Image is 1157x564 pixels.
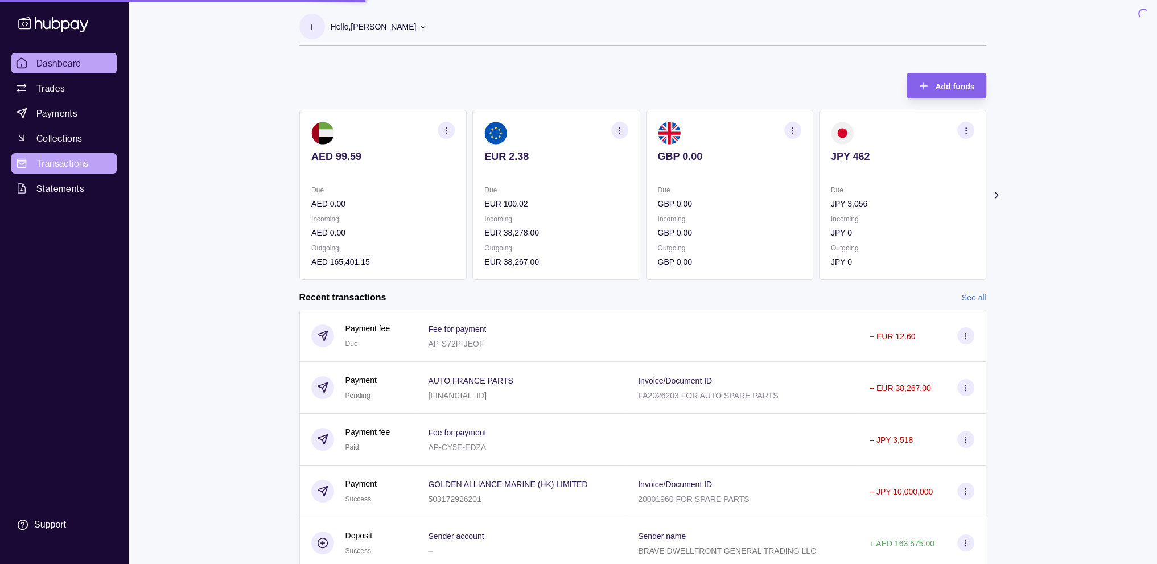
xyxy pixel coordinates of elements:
[428,391,487,400] p: [FINANCIAL_ID]
[870,435,913,444] p: − JPY 3,518
[830,213,974,225] p: Incoming
[428,324,486,334] p: Fee for payment
[830,242,974,254] p: Outgoing
[345,495,371,503] span: Success
[345,547,371,555] span: Success
[311,242,455,254] p: Outgoing
[484,242,628,254] p: Outgoing
[34,518,66,531] div: Support
[484,197,628,210] p: EUR 100.02
[11,153,117,174] a: Transactions
[638,495,749,504] p: 20001960 FOR SPARE PARTS
[657,122,680,145] img: gb
[345,529,372,542] p: Deposit
[345,392,370,400] span: Pending
[428,443,486,452] p: AP-CY5E-EDZA
[311,122,334,145] img: ae
[657,197,801,210] p: GBP 0.00
[962,291,986,304] a: See all
[36,56,81,70] span: Dashboard
[11,128,117,149] a: Collections
[657,213,801,225] p: Incoming
[830,197,974,210] p: JPY 3,056
[484,150,628,163] p: EUR 2.38
[870,487,933,496] p: − JPY 10,000,000
[870,332,916,341] p: − EUR 12.60
[345,477,377,490] p: Payment
[36,131,82,145] span: Collections
[484,256,628,268] p: EUR 38,267.00
[638,376,712,385] p: Invoice/Document ID
[345,340,358,348] span: Due
[638,532,686,541] p: Sender name
[830,122,853,145] img: jp
[484,213,628,225] p: Incoming
[428,428,486,437] p: Fee for payment
[311,256,455,268] p: AED 165,401.15
[638,391,778,400] p: FA2026203 FOR AUTO SPARE PARTS
[657,150,801,163] p: GBP 0.00
[428,546,433,555] p: –
[311,184,455,196] p: Due
[311,150,455,163] p: AED 99.59
[36,182,84,195] span: Statements
[935,82,974,91] span: Add funds
[638,546,816,555] p: BRAVE DWELLFRONT GENERAL TRADING LLC
[428,495,481,504] p: 503172926201
[657,227,801,239] p: GBP 0.00
[11,53,117,73] a: Dashboard
[907,73,986,98] button: Add funds
[11,78,117,98] a: Trades
[11,178,117,199] a: Statements
[11,513,117,537] a: Support
[830,227,974,239] p: JPY 0
[638,480,712,489] p: Invoice/Document ID
[311,197,455,210] p: AED 0.00
[299,291,386,304] h2: Recent transactions
[870,384,931,393] p: − EUR 38,267.00
[484,122,507,145] img: eu
[36,81,65,95] span: Trades
[11,103,117,123] a: Payments
[36,157,89,170] span: Transactions
[345,443,359,451] span: Paid
[345,374,377,386] p: Payment
[428,532,484,541] p: Sender account
[428,376,513,385] p: AUTO FRANCE PARTS
[830,150,974,163] p: JPY 462
[428,480,587,489] p: GOLDEN ALLIANCE MARINE (HK) LIMITED
[484,184,628,196] p: Due
[657,184,801,196] p: Due
[830,184,974,196] p: Due
[36,106,77,120] span: Payments
[311,20,313,33] p: I
[657,256,801,268] p: GBP 0.00
[484,227,628,239] p: EUR 38,278.00
[331,20,417,33] p: Hello, [PERSON_NAME]
[870,539,934,548] p: + AED 163,575.00
[428,339,484,348] p: AP-S72P-JEOF
[311,227,455,239] p: AED 0.00
[345,322,390,335] p: Payment fee
[830,256,974,268] p: JPY 0
[657,242,801,254] p: Outgoing
[345,426,390,438] p: Payment fee
[311,213,455,225] p: Incoming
